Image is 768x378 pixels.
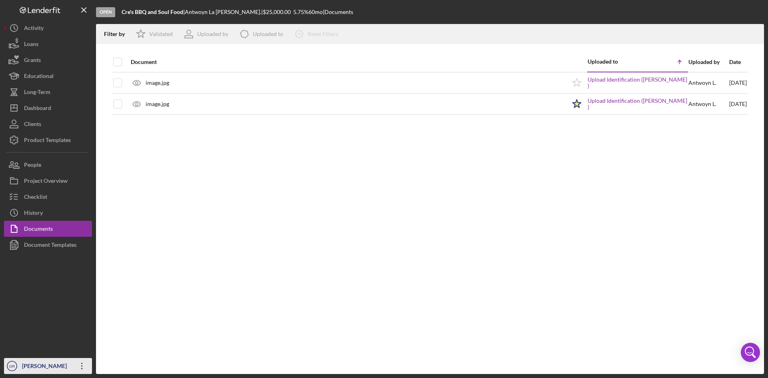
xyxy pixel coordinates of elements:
[4,84,92,100] button: Long-Term
[9,364,15,368] text: GR
[4,205,92,221] button: History
[122,9,185,15] div: |
[4,358,92,374] button: GR[PERSON_NAME]
[4,157,92,173] button: People
[688,80,716,86] div: Antwoyn L .
[729,94,747,114] div: [DATE]
[308,26,338,42] div: Reset Filters
[4,36,92,52] button: Loans
[146,101,169,107] div: image.jpg
[24,221,53,239] div: Documents
[24,52,41,70] div: Grants
[24,20,44,38] div: Activity
[122,8,183,15] b: Cre's BBQ and Soul Food
[729,59,747,65] div: Date
[24,237,76,255] div: Document Templates
[24,116,41,134] div: Clients
[588,98,688,110] a: Upload Identification ([PERSON_NAME] )
[4,189,92,205] button: Checklist
[24,132,71,150] div: Product Templates
[253,31,283,37] div: Uploaded to
[4,100,92,116] button: Dashboard
[131,59,566,65] div: Document
[308,9,323,15] div: 60 mo
[293,9,308,15] div: 5.75 %
[24,68,54,86] div: Educational
[729,73,747,93] div: [DATE]
[149,31,173,37] div: Validated
[197,31,228,37] div: Uploaded by
[4,132,92,148] button: Product Templates
[146,80,169,86] div: image.jpg
[4,68,92,84] button: Educational
[24,100,51,118] div: Dashboard
[4,20,92,36] button: Activity
[4,116,92,132] button: Clients
[24,189,47,207] div: Checklist
[104,31,131,37] div: Filter by
[24,84,50,102] div: Long-Term
[588,58,638,65] div: Uploaded to
[263,9,293,15] div: $25,000.00
[20,358,72,376] div: [PERSON_NAME]
[24,173,68,191] div: Project Overview
[289,26,346,42] button: Reset Filters
[4,173,92,189] button: Project Overview
[4,221,92,237] button: Documents
[24,205,43,223] div: History
[4,52,92,68] button: Grants
[323,9,353,15] div: | Documents
[688,59,728,65] div: Uploaded by
[185,9,263,15] div: Antwoyn La [PERSON_NAME]. |
[741,343,760,362] div: Open Intercom Messenger
[24,36,38,54] div: Loans
[688,101,716,107] div: Antwoyn L .
[96,7,115,17] div: Open
[588,76,688,89] a: Upload Identification ([PERSON_NAME] )
[4,237,92,253] button: Document Templates
[24,157,41,175] div: People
